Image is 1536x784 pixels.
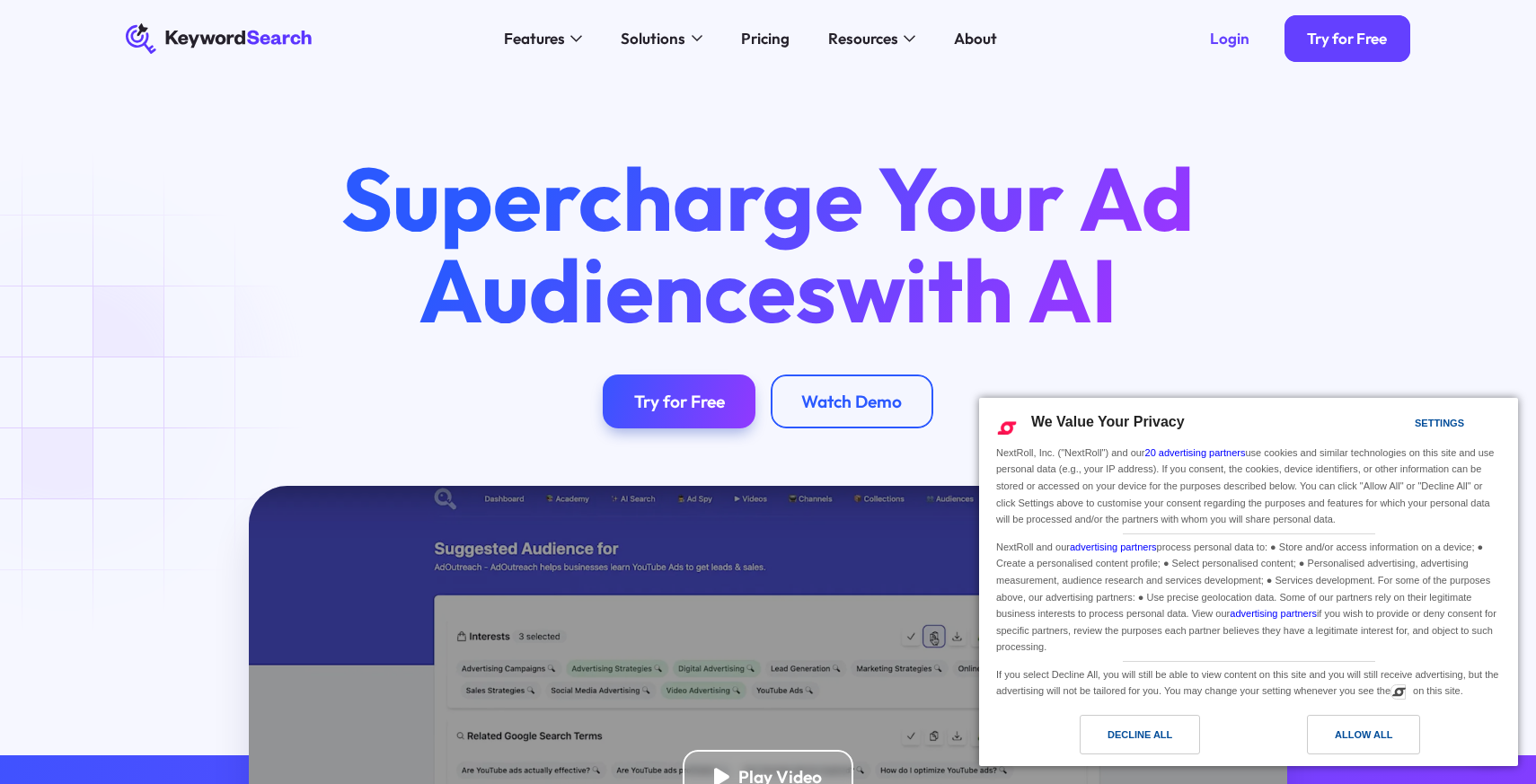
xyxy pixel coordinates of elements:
[1210,29,1249,48] div: Login
[954,27,997,50] div: About
[1284,15,1410,61] a: Try for Free
[942,23,1009,54] a: About
[603,374,755,428] a: Try for Free
[621,27,685,50] div: Solutions
[741,27,790,50] div: Pricing
[1249,715,1507,763] a: Allow All
[993,443,1505,530] div: NextRoll, Inc. ("NextRoll") and our use cookies and similar technologies on this site and use per...
[504,27,565,50] div: Features
[729,23,801,54] a: Pricing
[1070,542,1157,552] a: advertising partners
[1108,725,1172,744] div: Decline All
[801,391,902,412] div: Watch Demo
[634,391,725,412] div: Try for Free
[1307,29,1387,48] div: Try for Free
[1415,413,1464,433] div: Settings
[1187,15,1272,61] a: Login
[1335,725,1392,744] div: Allow All
[1031,414,1185,429] span: We Value Your Privacy
[993,662,1505,701] div: If you select Decline All, you will still be able to view content on this site and you will still...
[993,534,1505,657] div: NextRoll and our process personal data to: ● Store and/or access information on a device; ● Creat...
[1145,447,1246,458] a: 20 advertising partners
[990,715,1249,763] a: Decline All
[836,234,1117,346] span: with AI
[1383,409,1426,442] a: Settings
[1230,608,1317,619] a: advertising partners
[306,154,1230,336] h1: Supercharge Your Ad Audiences
[828,27,898,50] div: Resources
